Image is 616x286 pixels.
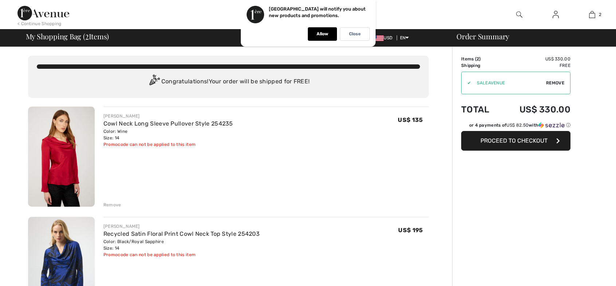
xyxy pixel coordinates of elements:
[500,97,570,122] td: US$ 330.00
[547,10,565,19] a: Sign In
[516,10,522,19] img: search the website
[506,123,529,128] span: US$ 82.50
[372,35,395,40] span: USD
[103,141,233,148] div: Promocode can not be applied to this item
[448,33,612,40] div: Order Summary
[26,33,109,40] span: My Shopping Bag ( Items)
[546,80,564,86] span: Remove
[461,97,500,122] td: Total
[103,223,260,230] div: [PERSON_NAME]
[400,35,409,40] span: EN
[500,56,570,62] td: US$ 330.00
[103,120,233,127] a: Cowl Neck Long Sleeve Pullover Style 254235
[589,10,595,19] img: My Bag
[17,6,69,20] img: 1ère Avenue
[103,202,121,208] div: Remove
[469,122,570,128] div: or 4 payments of with
[372,35,384,41] img: US Dollar
[500,62,570,69] td: Free
[103,128,233,141] div: Color: Wine Size: 14
[103,238,260,251] div: Color: Black/Royal Sapphire Size: 14
[103,230,260,237] a: Recycled Satin Floral Print Cowl Neck Top Style 254203
[398,227,423,234] span: US$ 195
[461,131,570,151] button: Proceed to Checkout
[461,122,570,131] div: or 4 payments ofUS$ 82.50withSezzle Click to learn more about Sezzle
[269,6,366,18] p: [GEOGRAPHIC_DATA] will notify you about new products and promotions.
[480,137,548,144] span: Proceed to Checkout
[476,56,479,61] span: 2
[461,62,500,69] td: Shipping
[574,10,610,19] a: 2
[398,116,423,123] span: US$ 135
[349,31,361,37] p: Close
[461,56,500,62] td: Items ( )
[462,80,471,86] div: ✔
[599,11,601,18] span: 2
[103,251,260,258] div: Promocode can not be applied to this item
[317,31,328,37] p: Allow
[538,122,565,128] img: Sezzle
[103,113,233,119] div: [PERSON_NAME]
[37,75,420,89] div: Congratulations! Your order will be shipped for FREE!
[147,75,161,89] img: Congratulation2.svg
[471,72,546,94] input: Promo code
[17,20,62,27] div: < Continue Shopping
[85,31,89,40] span: 2
[553,10,559,19] img: My Info
[28,107,95,207] img: Cowl Neck Long Sleeve Pullover Style 254235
